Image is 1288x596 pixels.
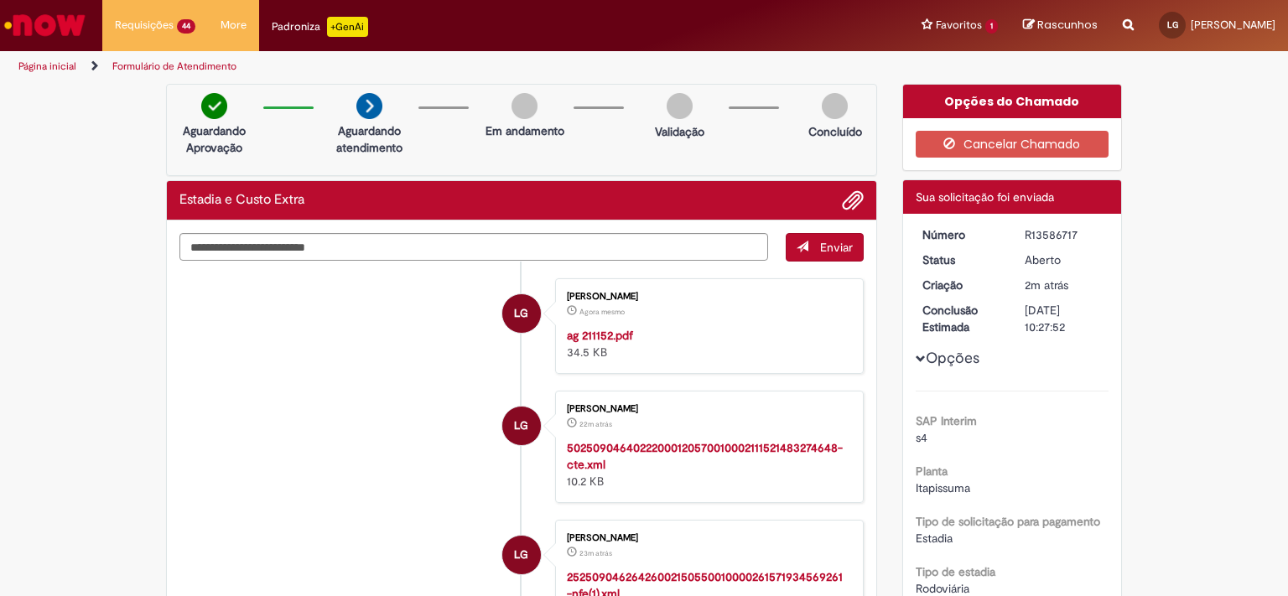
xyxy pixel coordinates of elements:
dt: Criação [910,277,1013,293]
span: Rascunhos [1037,17,1098,33]
div: [PERSON_NAME] [567,404,846,414]
b: Tipo de estadia [916,564,995,579]
div: Lucas Gomes [502,294,541,333]
img: arrow-next.png [356,93,382,119]
time: 01/10/2025 15:29:14 [579,307,625,317]
span: Favoritos [936,17,982,34]
span: LG [514,293,528,334]
div: Aberto [1025,251,1103,268]
button: Adicionar anexos [842,189,864,211]
button: Enviar [786,233,864,262]
div: 01/10/2025 15:27:48 [1025,277,1103,293]
b: SAP Interim [916,413,977,428]
div: [PERSON_NAME] [567,292,846,302]
span: More [221,17,247,34]
img: check-circle-green.png [201,93,227,119]
div: 10.2 KB [567,439,846,490]
img: img-circle-grey.png [822,93,848,119]
img: img-circle-grey.png [667,93,693,119]
span: LG [514,406,528,446]
div: Lucas Gomes [502,407,541,445]
span: 22m atrás [579,419,612,429]
div: [PERSON_NAME] [567,533,846,543]
div: Opções do Chamado [903,85,1122,118]
div: Padroniza [272,17,368,37]
b: Tipo de solicitação para pagamento [916,514,1100,529]
p: Aguardando Aprovação [174,122,255,156]
time: 01/10/2025 15:06:02 [579,548,612,558]
a: Rascunhos [1023,18,1098,34]
p: Validação [655,123,704,140]
span: 2m atrás [1025,277,1068,293]
dt: Conclusão Estimada [910,302,1013,335]
img: ServiceNow [2,8,88,42]
a: Página inicial [18,60,76,73]
time: 01/10/2025 15:06:54 [579,419,612,429]
span: 44 [177,19,195,34]
a: ag 211152.pdf [567,328,633,343]
span: 1 [985,19,998,34]
textarea: Digite sua mensagem aqui... [179,233,768,262]
span: [PERSON_NAME] [1191,18,1275,32]
span: LG [514,535,528,575]
span: Requisições [115,17,174,34]
div: 34.5 KB [567,327,846,360]
div: Lucas Gomes [502,536,541,574]
p: Concluído [808,123,862,140]
span: Itapissuma [916,480,970,495]
p: Aguardando atendimento [329,122,410,156]
button: Cancelar Chamado [916,131,1109,158]
b: Planta [916,464,948,479]
img: img-circle-grey.png [512,93,538,119]
p: Em andamento [486,122,564,139]
span: Sua solicitação foi enviada [916,189,1054,205]
span: Rodoviária [916,581,969,596]
span: Agora mesmo [579,307,625,317]
a: Formulário de Atendimento [112,60,236,73]
div: R13586717 [1025,226,1103,243]
span: 23m atrás [579,548,612,558]
dt: Número [910,226,1013,243]
ul: Trilhas de página [13,51,846,82]
h2: Estadia e Custo Extra Histórico de tíquete [179,193,304,208]
div: [DATE] 10:27:52 [1025,302,1103,335]
span: Estadia [916,531,953,546]
a: 50250904640222000120570010002111521483274648-cte.xml [567,440,843,472]
dt: Status [910,251,1013,268]
span: LG [1167,19,1178,30]
span: Enviar [820,240,853,255]
p: +GenAi [327,17,368,37]
span: s4 [916,430,927,445]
